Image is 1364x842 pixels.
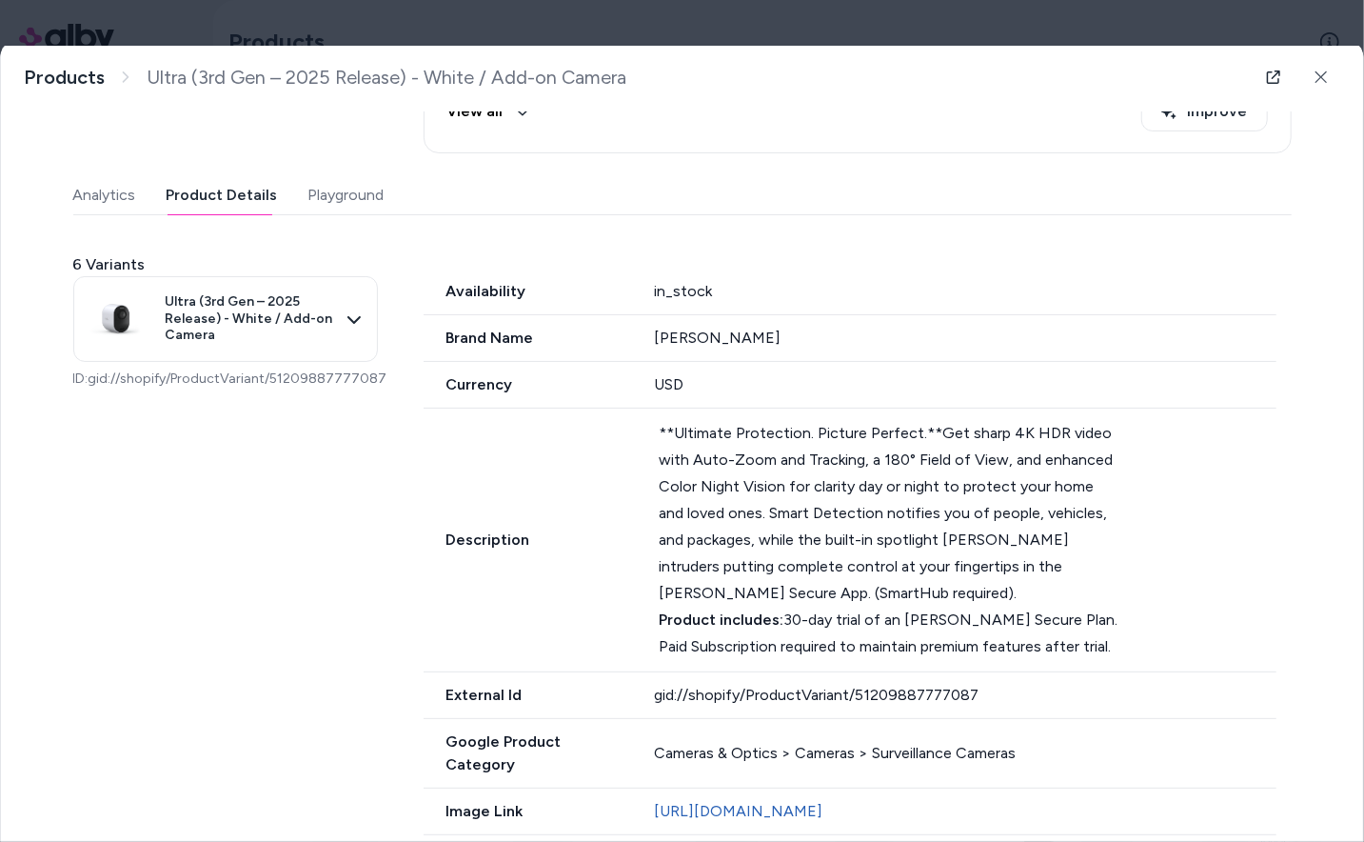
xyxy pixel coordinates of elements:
p: ID: gid://shopify/ProductVariant/51209887777087 [73,370,378,389]
button: Ultra (3rd Gen – 2025 Release) - White / Add-on Camera [73,276,378,362]
span: Ultra (3rd Gen – 2025 Release) - White / Add-on Camera [166,293,335,344]
span: Currency [424,373,632,396]
span: Image Link [424,800,632,823]
nav: breadcrumb [24,66,626,90]
strong: Product includes: [659,611,783,629]
span: External Id [424,684,632,707]
a: [URL][DOMAIN_NAME] [654,802,822,820]
div: **Ultimate Protection. Picture Perfect.**Get sharp 4K HDR video with Auto-Zoom and Tracking, a 18... [659,420,1121,607]
button: Analytics [73,176,136,214]
div: Cameras & Optics > Cameras > Surveillance Cameras [654,742,1276,765]
div: 30-day trial of an [PERSON_NAME] Secure Plan. Paid Subscription required to maintain premium feat... [659,607,1121,660]
div: in_stock [654,280,1276,303]
span: Brand Name [424,327,632,350]
span: Description [424,529,637,551]
span: Ultra (3rd Gen – 2025 Release) - White / Add-on Camera [147,66,626,90]
img: ultra2-1cam-w.png [78,281,154,357]
button: Product Details [167,176,278,214]
span: Availability [424,280,632,303]
span: Google Product Category [424,731,632,776]
div: [PERSON_NAME] [654,327,1276,350]
div: gid://shopify/ProductVariant/51209887777087 [654,684,1276,707]
div: USD [654,373,1276,396]
a: Products [24,66,105,90]
span: 6 Variants [73,253,146,276]
button: Playground [308,176,385,214]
